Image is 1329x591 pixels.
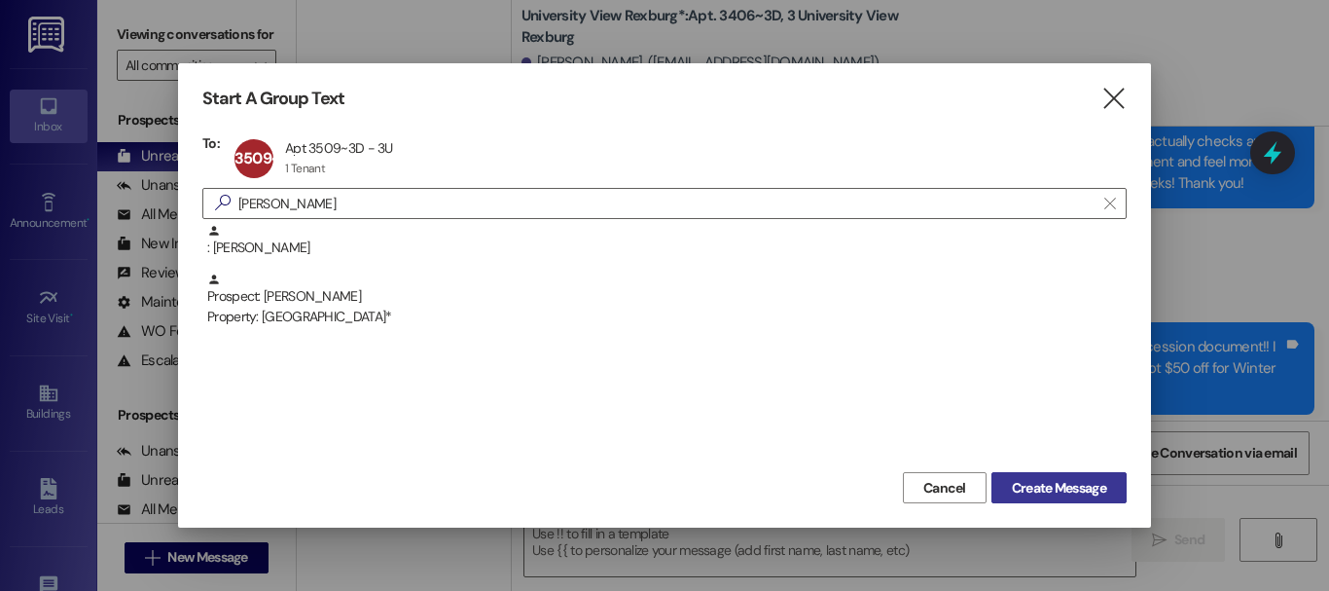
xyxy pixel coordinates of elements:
[1012,478,1106,499] span: Create Message
[1104,196,1115,211] i: 
[238,190,1095,217] input: Search for any contact or apartment
[207,193,238,213] i: 
[234,148,298,168] span: 3509~3D
[1095,189,1126,218] button: Clear text
[923,478,966,499] span: Cancel
[285,139,393,157] div: Apt 3509~3D - 3U
[285,161,325,176] div: 1 Tenant
[207,273,1127,328] div: Prospect: [PERSON_NAME]
[1100,89,1127,109] i: 
[202,88,344,110] h3: Start A Group Text
[207,307,1127,327] div: Property: [GEOGRAPHIC_DATA]*
[903,472,987,503] button: Cancel
[202,224,1127,273] div: : [PERSON_NAME]
[207,224,1127,258] div: : [PERSON_NAME]
[991,472,1127,503] button: Create Message
[202,273,1127,321] div: Prospect: [PERSON_NAME]Property: [GEOGRAPHIC_DATA]*
[202,134,220,152] h3: To:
